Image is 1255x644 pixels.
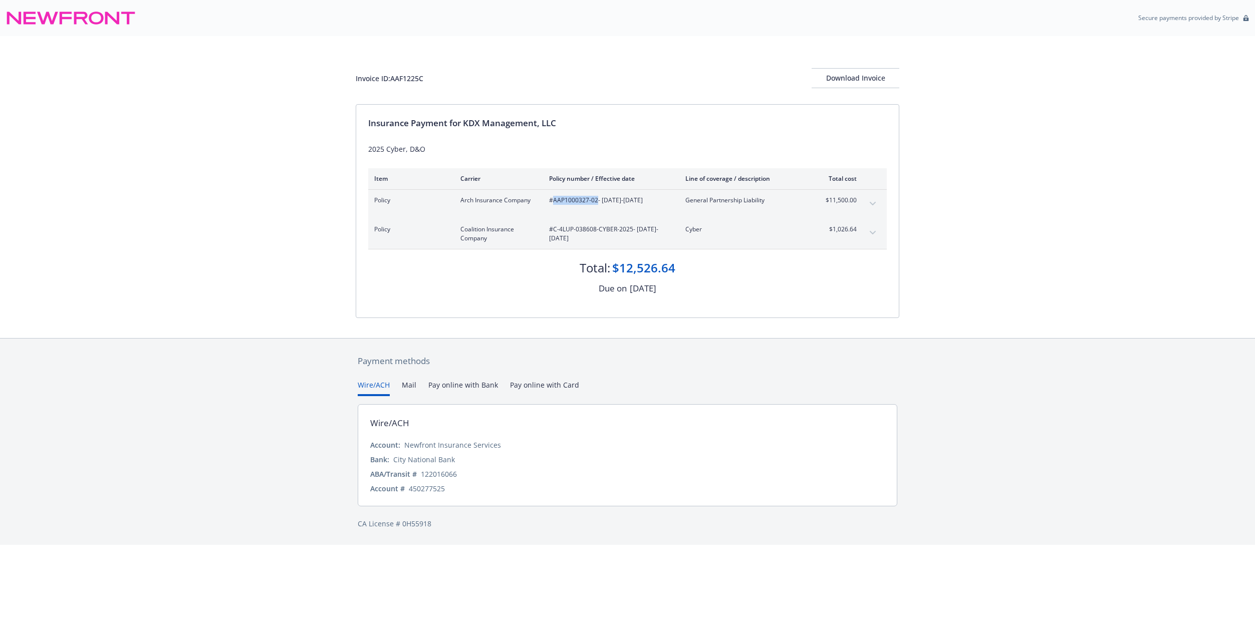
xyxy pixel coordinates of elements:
[549,225,669,243] span: #C-4LUP-038608-CYBER-2025 - [DATE]-[DATE]
[630,282,656,295] div: [DATE]
[599,282,627,295] div: Due on
[370,454,389,465] div: Bank:
[421,469,457,479] div: 122016066
[368,117,887,130] div: Insurance Payment for KDX Management, LLC
[1138,14,1239,22] p: Secure payments provided by Stripe
[370,440,400,450] div: Account:
[865,196,881,212] button: expand content
[368,190,887,219] div: PolicyArch Insurance Company#AAP1000327-02- [DATE]-[DATE]General Partnership Liability$11,500.00e...
[819,174,857,183] div: Total cost
[409,483,445,494] div: 450277525
[819,196,857,205] span: $11,500.00
[460,196,533,205] span: Arch Insurance Company
[358,518,897,529] div: CA License # 0H55918
[358,380,390,396] button: Wire/ACH
[402,380,416,396] button: Mail
[368,144,887,154] div: 2025 Cyber, D&O
[612,259,675,276] div: $12,526.64
[685,196,803,205] span: General Partnership Liability
[428,380,498,396] button: Pay online with Bank
[460,225,533,243] span: Coalition Insurance Company
[549,196,669,205] span: #AAP1000327-02 - [DATE]-[DATE]
[819,225,857,234] span: $1,026.64
[374,174,444,183] div: Item
[549,174,669,183] div: Policy number / Effective date
[370,483,405,494] div: Account #
[685,225,803,234] span: Cyber
[370,469,417,479] div: ABA/Transit #
[812,68,899,88] button: Download Invoice
[393,454,455,465] div: City National Bank
[404,440,501,450] div: Newfront Insurance Services
[580,259,610,276] div: Total:
[370,417,409,430] div: Wire/ACH
[358,355,897,368] div: Payment methods
[374,196,444,205] span: Policy
[374,225,444,234] span: Policy
[460,174,533,183] div: Carrier
[510,380,579,396] button: Pay online with Card
[865,225,881,241] button: expand content
[368,219,887,249] div: PolicyCoalition Insurance Company#C-4LUP-038608-CYBER-2025- [DATE]-[DATE]Cyber$1,026.64expand con...
[356,73,423,84] div: Invoice ID: AAF1225C
[685,174,803,183] div: Line of coverage / description
[812,69,899,88] div: Download Invoice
